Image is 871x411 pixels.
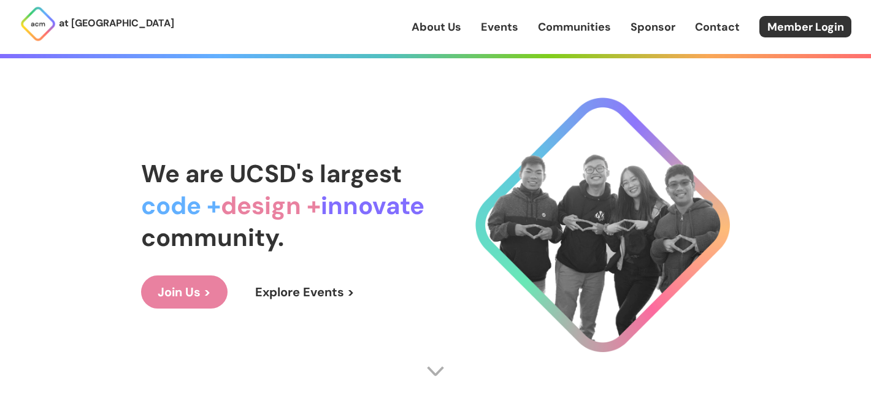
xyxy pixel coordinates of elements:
a: Events [481,19,518,35]
span: We are UCSD's largest [141,158,402,190]
p: at [GEOGRAPHIC_DATA] [59,15,174,31]
span: code + [141,190,221,221]
a: Sponsor [631,19,675,35]
a: Member Login [759,16,851,37]
a: at [GEOGRAPHIC_DATA] [20,6,174,42]
img: Cool Logo [475,98,730,352]
span: design + [221,190,321,221]
a: Join Us > [141,275,228,309]
a: About Us [412,19,461,35]
span: innovate [321,190,424,221]
img: Scroll Arrow [426,362,445,380]
a: Explore Events > [239,275,371,309]
img: ACM Logo [20,6,56,42]
a: Communities [538,19,611,35]
a: Contact [695,19,740,35]
span: community. [141,221,284,253]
